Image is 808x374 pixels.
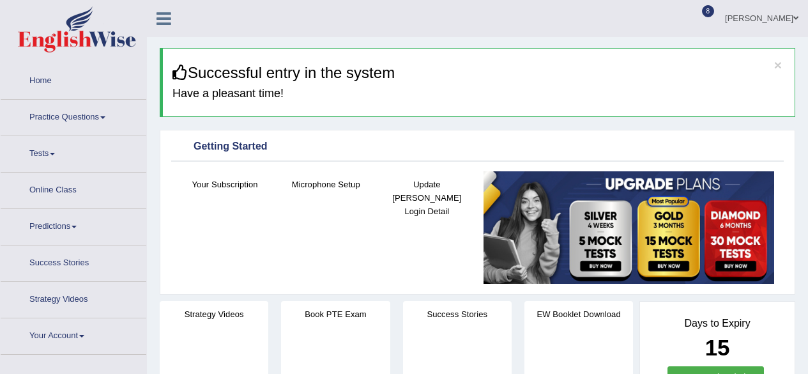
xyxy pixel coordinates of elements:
b: 15 [705,335,730,360]
img: small5.jpg [484,171,774,284]
h4: Days to Expiry [654,318,781,329]
a: Practice Questions [1,100,146,132]
h4: Your Subscription [181,178,269,191]
div: Getting Started [174,137,781,157]
a: Home [1,63,146,95]
a: Online Class [1,173,146,205]
a: Predictions [1,209,146,241]
a: Strategy Videos [1,282,146,314]
a: Your Account [1,318,146,350]
button: × [774,58,782,72]
h4: Update [PERSON_NAME] Login Detail [383,178,471,218]
h4: Success Stories [403,308,512,321]
a: Success Stories [1,245,146,277]
h4: Book PTE Exam [281,308,390,321]
a: Tests [1,136,146,168]
h4: Microphone Setup [282,178,370,191]
h4: Strategy Videos [160,308,268,321]
h4: EW Booklet Download [524,308,633,321]
h4: Have a pleasant time! [172,88,785,100]
h3: Successful entry in the system [172,65,785,81]
span: 8 [702,5,715,17]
